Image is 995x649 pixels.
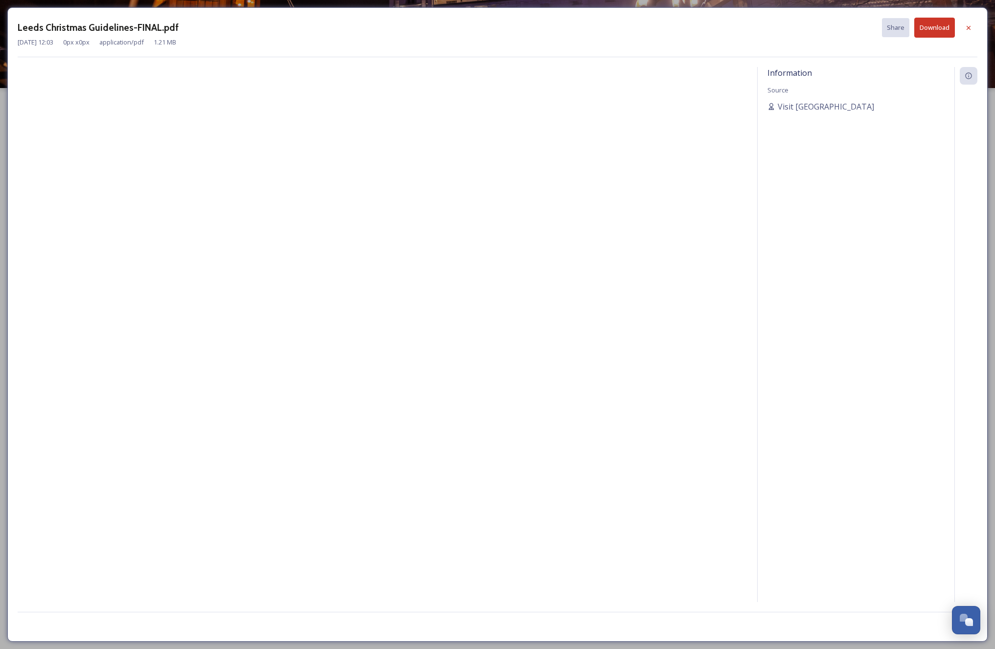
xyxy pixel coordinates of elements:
[18,67,747,602] iframe: To enrich screen reader interactions, please activate Accessibility in Grammarly extension settings
[99,38,144,47] span: application/pdf
[778,101,874,112] span: Visit [GEOGRAPHIC_DATA]
[767,86,788,94] span: Source
[154,38,176,47] span: 1.21 MB
[882,18,909,37] button: Share
[914,18,955,38] button: Download
[63,38,90,47] span: 0 px x 0 px
[952,606,980,634] button: Open Chat
[767,67,812,78] span: Information
[18,38,53,47] span: [DATE] 12:03
[18,21,179,35] h3: Leeds Christmas Guidelines-FINAL.pdf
